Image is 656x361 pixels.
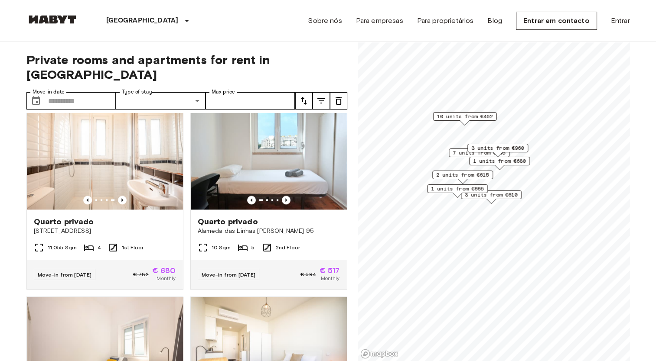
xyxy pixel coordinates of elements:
[433,112,496,126] div: Map marker
[276,244,300,251] span: 2nd Floor
[360,349,398,359] a: Mapbox logo
[300,271,316,278] span: € 594
[26,52,347,82] span: Private rooms and apartments for rent in [GEOGRAPHIC_DATA]
[308,16,342,26] a: Sobre nós
[122,88,152,96] label: Type of stay
[27,106,183,210] img: Marketing picture of unit PT-17-151-003-001
[453,149,506,157] span: 7 units from €545
[282,196,290,204] button: Previous image
[356,16,403,26] a: Para empresas
[27,92,45,110] button: Choose date
[118,196,127,204] button: Previous image
[611,16,630,26] a: Entrar
[487,16,502,26] a: Blog
[431,185,484,193] span: 1 units from €665
[469,157,530,170] div: Map marker
[247,196,256,204] button: Previous image
[38,271,92,278] span: Move-in from [DATE]
[432,171,493,184] div: Map marker
[295,92,313,110] button: tune
[212,244,231,251] span: 10 Sqm
[473,157,526,165] span: 1 units from €680
[198,227,340,235] span: Alameda das Linhas [PERSON_NAME] 95
[83,196,92,204] button: Previous image
[34,216,94,227] span: Quarto privado
[157,274,176,282] span: Monthly
[471,144,524,152] span: 3 units from €960
[106,16,179,26] p: [GEOGRAPHIC_DATA]
[461,190,522,204] div: Map marker
[33,88,65,96] label: Move-in date
[427,184,488,198] div: Map marker
[330,92,347,110] button: tune
[190,105,347,290] a: Marketing picture of unit PT-17-005-004-04HPrevious imagePrevious imageQuarto privadoAlameda das ...
[26,15,78,24] img: Habyt
[152,267,176,274] span: € 680
[48,244,77,251] span: 11.055 Sqm
[98,244,101,251] span: 4
[34,227,176,235] span: [STREET_ADDRESS]
[198,216,258,227] span: Quarto privado
[251,244,255,251] span: 5
[212,88,235,96] label: Max price
[26,105,183,290] a: Previous imagePrevious imageQuarto privado[STREET_ADDRESS]11.055 Sqm41st FloorMove-in from [DATE]...
[202,271,256,278] span: Move-in from [DATE]
[320,267,340,274] span: € 517
[465,191,518,199] span: 3 units from €610
[436,171,489,179] span: 2 units from €615
[516,12,597,30] a: Entrar em contacto
[449,148,509,162] div: Map marker
[467,144,528,157] div: Map marker
[320,274,339,282] span: Monthly
[191,106,347,210] img: Marketing picture of unit PT-17-005-004-04H
[417,16,474,26] a: Para proprietários
[437,113,493,120] span: 10 units from €462
[313,92,330,110] button: tune
[122,244,144,251] span: 1st Floor
[133,271,149,278] span: € 782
